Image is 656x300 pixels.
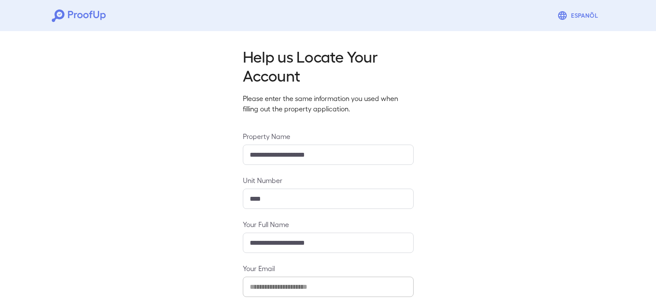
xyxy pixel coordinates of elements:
[243,263,414,273] label: Your Email
[243,131,414,141] label: Property Name
[243,219,414,229] label: Your Full Name
[243,93,414,114] p: Please enter the same information you used when filling out the property application.
[243,175,414,185] label: Unit Number
[554,7,604,24] button: Espanõl
[243,47,414,85] h2: Help us Locate Your Account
